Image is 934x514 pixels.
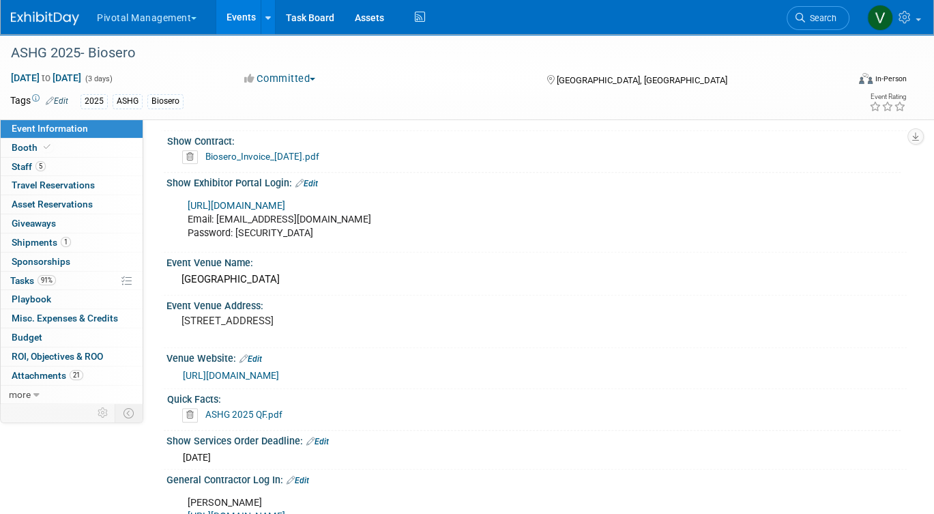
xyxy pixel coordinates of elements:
a: Tasks91% [1,272,143,290]
td: Tags [10,94,68,109]
div: Show Exhibitor Portal Login: [166,173,907,190]
div: Quick Facts: [167,389,901,406]
span: Playbook [12,294,51,304]
a: Asset Reservations [1,195,143,214]
div: ASHG [113,94,143,109]
td: Toggle Event Tabs [115,404,143,422]
div: ASHG 2025- Biosero [6,41,830,66]
a: Shipments1 [1,233,143,252]
span: [GEOGRAPHIC_DATA], [GEOGRAPHIC_DATA] [557,75,727,85]
span: Search [805,13,836,23]
button: Committed [239,72,321,86]
a: Staff5 [1,158,143,176]
div: Show Contract: [167,131,901,148]
a: Edit [295,179,318,188]
a: Sponsorships [1,253,143,271]
span: to [40,72,53,83]
a: Misc. Expenses & Credits [1,309,143,328]
a: Attachments21 [1,367,143,385]
a: Edit [306,437,329,446]
a: more [1,386,143,404]
span: Staff [12,161,46,172]
span: Sponsorships [12,256,70,267]
a: Event Information [1,119,143,138]
a: Edit [287,476,309,485]
span: more [9,389,31,400]
a: Booth [1,139,143,157]
span: 1 [61,237,71,247]
a: Travel Reservations [1,176,143,195]
a: Budget [1,328,143,347]
span: [DATE] [DATE] [10,72,82,84]
a: Delete attachment? [182,152,203,162]
div: In-Person [875,74,907,84]
a: Biosero_Invoice_[DATE].pdf [205,151,319,162]
span: ROI, Objectives & ROO [12,351,103,362]
span: 91% [38,275,56,285]
span: Tasks [10,275,56,286]
div: General Contractor Log In: [166,470,907,487]
div: Email: [EMAIL_ADDRESS][DOMAIN_NAME] Password: [SECURITY_DATA] [178,192,763,247]
div: Event Venue Address: [166,296,907,313]
pre: [STREET_ADDRESS] [181,315,460,327]
div: Event Rating [869,94,906,100]
div: Show Services Order Deadline: [166,431,907,448]
span: Misc. Expenses & Credits [12,313,118,324]
i: Booth reservation complete [44,143,50,151]
span: (3 days) [84,74,113,83]
span: Event Information [12,123,88,134]
img: Valerie Weld [867,5,893,31]
a: ASHG 2025 QF.pdf [205,409,282,420]
a: Delete attachment? [182,410,203,420]
div: Biosero [147,94,184,109]
img: Format-Inperson.png [859,73,873,84]
span: Booth [12,142,53,153]
span: Attachments [12,370,83,381]
div: 2025 [81,94,108,109]
span: 21 [70,370,83,380]
span: [DATE] [183,452,211,463]
a: [URL][DOMAIN_NAME] [188,200,285,212]
a: Giveaways [1,214,143,233]
span: Asset Reservations [12,199,93,210]
div: Event Venue Name: [166,253,907,270]
img: ExhibitDay [11,12,79,25]
a: Edit [239,354,262,364]
div: Event Format [774,71,907,91]
span: Giveaways [12,218,56,229]
div: Venue Website: [166,348,907,366]
td: Personalize Event Tab Strip [91,404,115,422]
a: [URL][DOMAIN_NAME] [183,370,279,381]
a: Playbook [1,290,143,309]
span: Shipments [12,237,71,248]
span: Budget [12,332,42,343]
a: Search [787,6,849,30]
span: Travel Reservations [12,180,95,190]
span: 5 [35,161,46,171]
a: Edit [46,96,68,106]
div: [GEOGRAPHIC_DATA] [177,269,896,290]
a: ROI, Objectives & ROO [1,347,143,366]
